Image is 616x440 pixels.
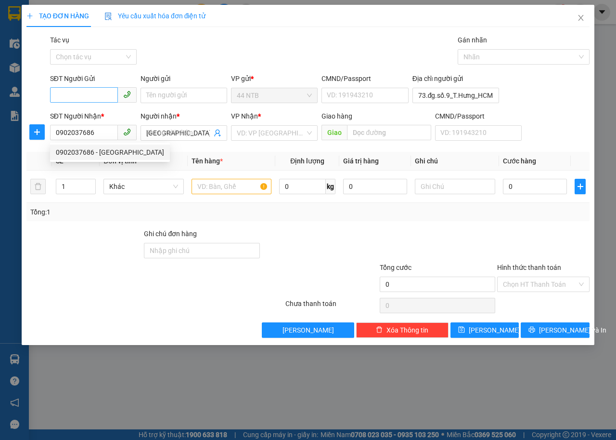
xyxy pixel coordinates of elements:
[412,88,499,103] input: Địa chỉ của người gửi
[50,145,170,160] div: 0902037686 - Italy
[386,325,428,335] span: Xóa Thông tin
[343,157,379,165] span: Giá trị hàng
[521,322,590,338] button: printer[PERSON_NAME] và In
[503,157,536,165] span: Cước hàng
[539,325,606,335] span: [PERSON_NAME] và In
[26,12,89,20] span: TẠO ĐƠN HÀNG
[8,45,106,80] div: 92 ĐƯỜNG SỐ 6 PHƯỜNG [GEOGRAPHIC_DATA]
[113,8,180,31] div: Hàng Bà Rịa
[415,179,495,194] input: Ghi Chú
[237,88,312,103] span: 44 NTB
[123,91,131,98] span: phone
[8,20,106,31] div: TÚ ANH
[141,111,227,121] div: Người nhận
[109,179,178,194] span: Khác
[231,112,258,120] span: VP Nhận
[56,147,164,158] div: 0902037686 - [GEOGRAPHIC_DATA]
[8,8,106,20] div: 44 NTB
[376,326,383,334] span: delete
[141,73,227,84] div: Người gửi
[192,179,272,194] input: VD: Bàn, Ghế
[30,179,46,194] button: delete
[577,14,585,22] span: close
[380,264,411,271] span: Tổng cước
[458,36,487,44] label: Gán nhãn
[29,124,45,140] button: plus
[262,322,354,338] button: [PERSON_NAME]
[231,73,318,84] div: VP gửi
[30,207,239,217] div: Tổng: 1
[113,9,136,19] span: Nhận:
[50,36,69,44] label: Tác vụ
[450,322,519,338] button: save[PERSON_NAME]
[412,73,499,84] div: Địa chỉ người gửi
[458,326,465,334] span: save
[528,326,535,334] span: printer
[290,157,324,165] span: Định lượng
[123,128,131,136] span: phone
[50,111,137,121] div: SĐT Người Nhận
[26,13,33,19] span: plus
[282,325,334,335] span: [PERSON_NAME]
[104,13,112,20] img: icon
[192,157,223,165] span: Tên hàng
[50,73,137,84] div: SĐT Người Gửi
[30,128,44,136] span: plus
[321,112,352,120] span: Giao hàng
[144,243,260,258] input: Ghi chú đơn hàng
[113,43,180,56] div: 0937075195
[343,179,407,194] input: 0
[567,5,594,32] button: Close
[469,325,520,335] span: [PERSON_NAME]
[575,179,586,194] button: plus
[8,9,23,19] span: Gửi:
[326,179,335,194] span: kg
[411,152,499,171] th: Ghi chú
[104,12,206,20] span: Yêu cầu xuất hóa đơn điện tử
[435,111,522,121] div: CMND/Passport
[497,264,561,271] label: Hình thức thanh toán
[347,125,431,140] input: Dọc đường
[113,31,180,43] div: SƠN
[356,322,449,338] button: deleteXóa Thông tin
[575,183,585,190] span: plus
[214,129,221,137] span: user-add
[284,298,379,315] div: Chưa thanh toán
[321,73,408,84] div: CMND/Passport
[144,230,197,238] label: Ghi chú đơn hàng
[8,31,106,45] div: 0919509057
[321,125,347,140] span: Giao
